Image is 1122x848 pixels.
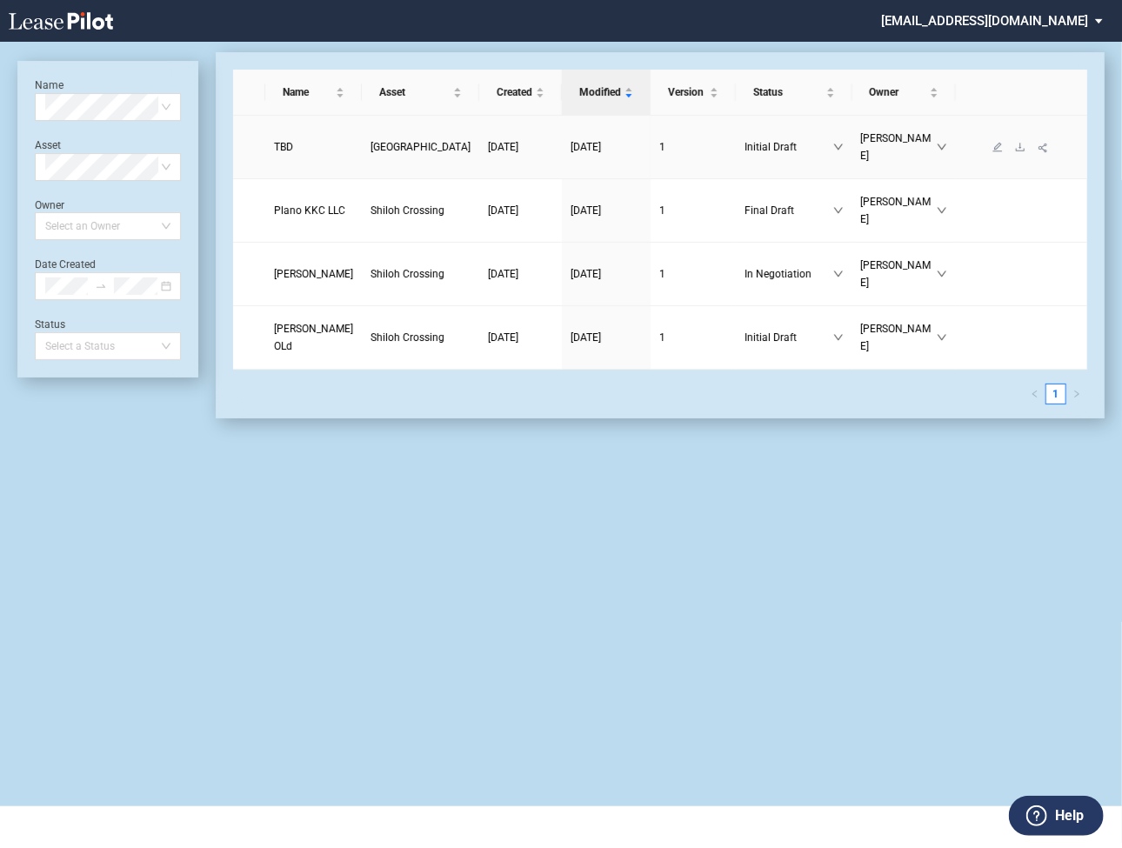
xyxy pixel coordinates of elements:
[371,204,444,217] span: Shiloh Crossing
[371,202,471,219] a: Shiloh Crossing
[833,269,844,279] span: down
[1046,384,1065,404] a: 1
[1015,142,1025,152] span: download
[283,83,332,101] span: Name
[379,83,450,101] span: Asset
[659,204,665,217] span: 1
[736,70,852,116] th: Status
[479,70,562,116] th: Created
[35,79,63,91] label: Name
[35,258,96,270] label: Date Created
[265,70,362,116] th: Name
[579,83,621,101] span: Modified
[488,204,518,217] span: [DATE]
[571,204,601,217] span: [DATE]
[488,141,518,153] span: [DATE]
[488,202,553,219] a: [DATE]
[1055,805,1084,827] label: Help
[35,318,65,331] label: Status
[571,265,642,283] a: [DATE]
[274,204,345,217] span: Plano KKC LLC
[488,138,553,156] a: [DATE]
[659,138,727,156] a: 1
[745,329,833,346] span: Initial Draft
[861,257,937,291] span: [PERSON_NAME]
[274,265,353,283] a: [PERSON_NAME]
[937,269,947,279] span: down
[571,202,642,219] a: [DATE]
[1066,384,1087,404] li: Next Page
[371,265,471,283] a: Shiloh Crossing
[1031,390,1039,398] span: left
[937,332,947,343] span: down
[371,331,444,344] span: Shiloh Crossing
[1009,796,1104,836] button: Help
[362,70,479,116] th: Asset
[861,130,937,164] span: [PERSON_NAME]
[274,138,353,156] a: TBD
[870,83,926,101] span: Owner
[659,329,727,346] a: 1
[35,199,64,211] label: Owner
[488,265,553,283] a: [DATE]
[651,70,736,116] th: Version
[488,331,518,344] span: [DATE]
[833,205,844,216] span: down
[95,280,107,292] span: swap-right
[371,268,444,280] span: Shiloh Crossing
[1045,384,1066,404] li: 1
[852,70,956,116] th: Owner
[745,202,833,219] span: Final Draft
[659,141,665,153] span: 1
[659,268,665,280] span: 1
[1072,390,1081,398] span: right
[274,268,353,280] span: Sky Lee
[992,142,1003,152] span: edit
[833,332,844,343] span: down
[861,320,937,355] span: [PERSON_NAME]
[274,323,353,352] span: Sky Lee OLd
[1038,142,1050,154] span: share-alt
[659,265,727,283] a: 1
[274,202,353,219] a: Plano KKC LLC
[937,142,947,152] span: down
[833,142,844,152] span: down
[571,138,642,156] a: [DATE]
[745,138,833,156] span: Initial Draft
[274,320,353,355] a: [PERSON_NAME] OLd
[1025,384,1045,404] button: left
[95,280,107,292] span: to
[274,141,293,153] span: TBD
[861,193,937,228] span: [PERSON_NAME]
[571,331,601,344] span: [DATE]
[488,329,553,346] a: [DATE]
[497,83,532,101] span: Created
[753,83,823,101] span: Status
[1025,384,1045,404] li: Previous Page
[571,141,601,153] span: [DATE]
[659,202,727,219] a: 1
[668,83,706,101] span: Version
[371,138,471,156] a: [GEOGRAPHIC_DATA]
[371,141,471,153] span: Preston Summerside Shopping Center
[659,331,665,344] span: 1
[571,329,642,346] a: [DATE]
[488,268,518,280] span: [DATE]
[745,265,833,283] span: In Negotiation
[35,139,61,151] label: Asset
[986,141,1009,153] a: edit
[571,268,601,280] span: [DATE]
[371,329,471,346] a: Shiloh Crossing
[1066,384,1087,404] button: right
[937,205,947,216] span: down
[562,70,651,116] th: Modified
